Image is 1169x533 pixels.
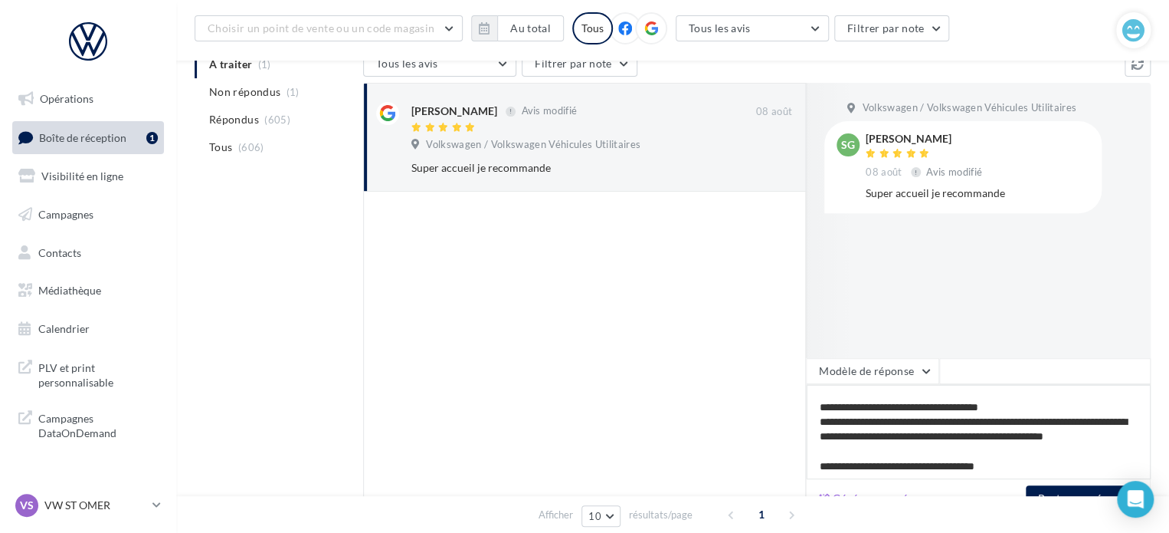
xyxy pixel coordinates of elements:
span: Volkswagen / Volkswagen Véhicules Utilitaires [426,138,640,152]
span: Avis modifié [926,166,982,178]
button: Au total [471,15,564,41]
span: Contacts [38,245,81,258]
span: Boîte de réception [39,130,126,143]
button: Générer une réponse [813,489,944,508]
button: 10 [581,505,621,527]
span: Campagnes [38,208,93,221]
div: [PERSON_NAME] [411,104,497,119]
span: Choisir un point de vente ou un code magasin [208,21,434,35]
span: Tous [209,140,232,155]
span: 1 [749,502,774,527]
a: Campagnes [9,199,167,231]
button: Tous les avis [363,51,516,77]
span: (606) [238,141,264,153]
div: [PERSON_NAME] [866,133,985,144]
span: Visibilité en ligne [41,169,123,183]
p: VW ST OMER [44,498,146,513]
button: Au total [497,15,564,41]
span: Non répondus [209,84,280,100]
button: Tous les avis [676,15,829,41]
span: Opérations [40,92,93,105]
span: 08 août [866,166,902,179]
span: (605) [264,114,290,126]
span: 10 [588,510,601,522]
span: Répondus [209,112,259,127]
span: Afficher [539,508,573,522]
a: Opérations [9,83,167,115]
a: Calendrier [9,313,167,345]
span: (1) [287,86,300,98]
span: Tous les avis [689,21,751,35]
div: Tous [572,12,613,44]
span: SG [841,137,855,153]
div: Open Intercom Messenger [1117,481,1154,518]
button: Ignorer [742,157,792,179]
span: VS [20,498,34,513]
a: PLV et print personnalisable [9,351,167,396]
a: Boîte de réception1 [9,121,167,154]
span: Médiathèque [38,284,101,297]
button: Modèle de réponse [806,358,939,384]
button: Filtrer par note [522,51,637,77]
span: Avis modifié [521,105,577,117]
a: Campagnes DataOnDemand [9,402,167,447]
div: 1 [146,132,158,144]
button: Choisir un point de vente ou un code magasin [195,15,463,41]
span: résultats/page [629,508,693,522]
a: VS VW ST OMER [12,491,164,520]
button: Filtrer par note [834,15,950,41]
span: PLV et print personnalisable [38,357,158,390]
span: Calendrier [38,322,90,335]
span: Tous les avis [376,57,438,70]
span: 08 août [756,105,792,119]
div: Super accueil je recommande [866,186,1089,201]
div: Super accueil je recommande [411,160,693,176]
span: Volkswagen / Volkswagen Véhicules Utilitaires [862,101,1076,115]
button: Poster ma réponse [1026,485,1144,512]
span: Campagnes DataOnDemand [38,408,158,441]
a: Visibilité en ligne [9,160,167,192]
a: Médiathèque [9,275,167,307]
a: Contacts [9,237,167,269]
